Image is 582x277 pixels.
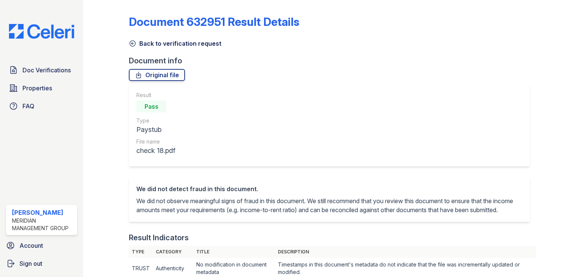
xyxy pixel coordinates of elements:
p: We did not observe meaningful signs of fraud in this document. We still recommend that you review... [136,196,522,214]
th: Description [275,246,536,258]
span: Account [19,241,43,250]
a: Back to verification request [129,39,221,48]
a: Account [3,238,80,253]
a: Document 632951 Result Details [129,15,299,28]
img: CE_Logo_Blue-a8612792a0a2168367f1c8372b55b34899dd931a85d93a1a3d3e32e68fde9ad4.png [3,24,80,39]
th: Type [129,246,153,258]
div: Document info [129,55,536,66]
a: Sign out [3,256,80,271]
span: Doc Verifications [22,66,71,75]
th: Category [153,246,193,258]
span: Sign out [19,259,42,268]
th: Title [193,246,275,258]
div: Paystub [136,124,175,135]
div: Result Indicators [129,232,189,243]
div: [PERSON_NAME] [12,208,74,217]
a: Doc Verifications [6,63,77,78]
div: Type [136,117,175,124]
span: FAQ [22,102,34,111]
div: We did not detect fraud in this document. [136,184,522,193]
span: Properties [22,84,52,93]
div: Meridian Management Group [12,217,74,232]
a: FAQ [6,99,77,114]
div: Result [136,91,175,99]
div: Pass [136,100,166,112]
div: check 18.pdf [136,145,175,156]
div: File name [136,138,175,145]
a: Properties [6,81,77,96]
a: Original file [129,69,185,81]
